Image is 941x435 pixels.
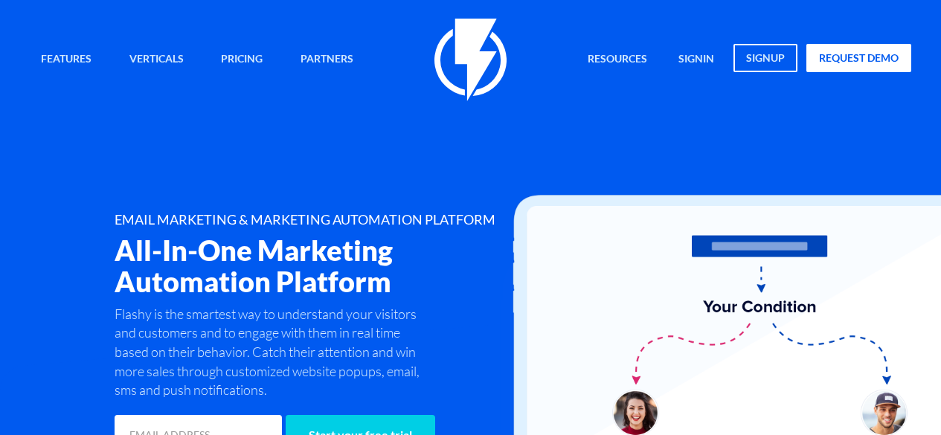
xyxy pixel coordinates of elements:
a: Verticals [118,44,195,76]
a: request demo [806,44,911,72]
a: Pricing [210,44,274,76]
h2: All-In-One Marketing Automation Platform [115,235,533,297]
a: Features [30,44,103,76]
a: signin [667,44,725,76]
a: Partners [289,44,364,76]
p: Flashy is the smartest way to understand your visitors and customers and to engage with them in r... [115,305,423,401]
h1: EMAIL MARKETING & MARKETING AUTOMATION PLATFORM [115,213,533,228]
a: signup [733,44,797,72]
a: Resources [577,44,658,76]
